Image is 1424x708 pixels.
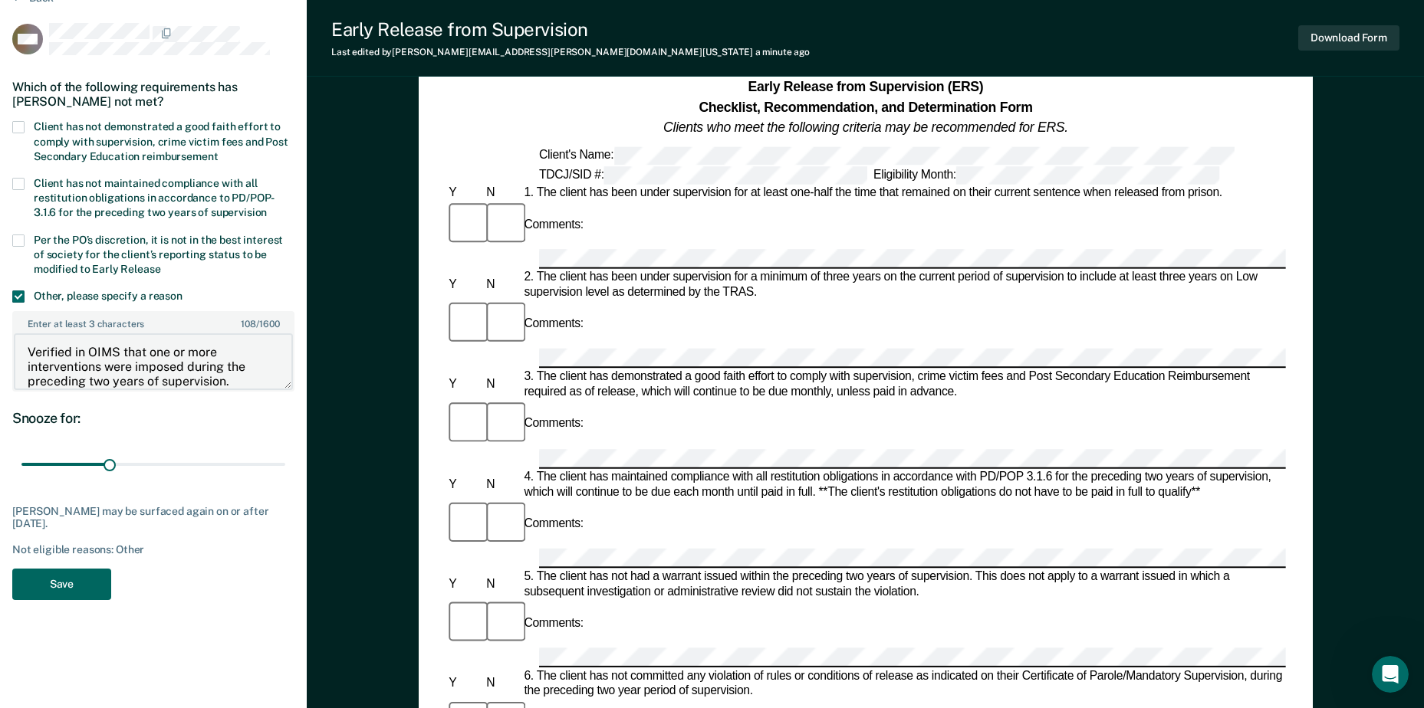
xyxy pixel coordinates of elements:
[1298,25,1399,51] button: Download Form
[483,378,521,393] div: N
[521,417,586,432] div: Comments:
[521,570,1285,600] div: 5. The client has not had a warrant issued within the preceding two years of supervision. This do...
[446,378,483,393] div: Y
[12,543,294,556] div: Not eligible reasons: Other
[483,277,521,293] div: N
[31,193,256,209] div: Send us a message
[31,135,276,161] p: How can we help?
[521,185,1285,201] div: 1. The client has been under supervision for at least one-half the time that remained on their cu...
[483,577,521,592] div: N
[446,477,483,493] div: Y
[755,47,811,57] span: a minute ago
[331,18,810,41] div: Early Release from Supervision
[34,234,283,275] span: Per the PO’s discretion, it is not in the best interest of society for the client’s reporting sta...
[521,617,586,632] div: Comments:
[521,516,586,532] div: Comments:
[14,333,293,390] textarea: Verified in OIMS that one or more interventions were imposed during the preceding two years of su...
[521,670,1285,700] div: 6. The client has not committed any violation of rules or conditions of release as indicated on t...
[15,180,291,222] div: Send us a message
[536,166,870,184] div: TDCJ/SID #:
[446,577,483,592] div: Y
[31,29,115,54] img: logo
[521,470,1285,500] div: 4. The client has maintained compliance with all restitution obligations in accordance with PD/PO...
[521,370,1285,400] div: 3. The client has demonstrated a good faith effort to comply with supervision, crime victim fees ...
[241,319,279,329] span: / 1600
[748,79,983,94] strong: Early Release from Supervision (ERS)
[12,67,294,121] div: Which of the following requirements has [PERSON_NAME] not met?
[204,516,257,527] span: Messages
[31,109,276,135] p: Hi [PERSON_NAME]
[150,25,181,55] img: Profile image for Rajan
[14,313,293,329] label: Enter at least 3 characters
[12,569,111,600] button: Save
[870,166,1222,184] div: Eligibility Month:
[446,185,483,201] div: Y
[536,146,1237,165] div: Client's Name:
[179,25,210,55] img: Profile image for Kim
[34,177,275,218] span: Client has not maintained compliance with all restitution obligations in accordance to PD/POP-3.1...
[699,100,1032,115] strong: Checklist, Recommendation, and Determination Form
[521,270,1285,300] div: 2. The client has been under supervision for a minimum of three years on the current period of su...
[264,25,291,52] div: Close
[331,47,810,57] div: Last edited by [PERSON_NAME][EMAIL_ADDRESS][PERSON_NAME][DOMAIN_NAME][US_STATE]
[12,505,294,531] div: [PERSON_NAME] may be surfaced again on or after [DATE].
[59,516,94,527] span: Home
[209,25,239,55] div: Profile image for Krysty
[34,290,183,302] span: Other, please specify a reason
[241,319,256,329] span: 108
[1372,656,1409,693] iframe: Intercom live chat
[521,317,586,333] div: Comments:
[446,677,483,693] div: Y
[483,477,521,493] div: N
[663,120,1068,135] em: Clients who meet the following criteria may be recommended for ERS.
[521,217,586,232] div: Comments:
[12,410,294,427] div: Snooze for:
[483,677,521,693] div: N
[483,185,521,201] div: N
[446,277,483,293] div: Y
[34,120,288,162] span: Client has not demonstrated a good faith effort to comply with supervision, crime victim fees and...
[153,478,307,539] button: Messages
